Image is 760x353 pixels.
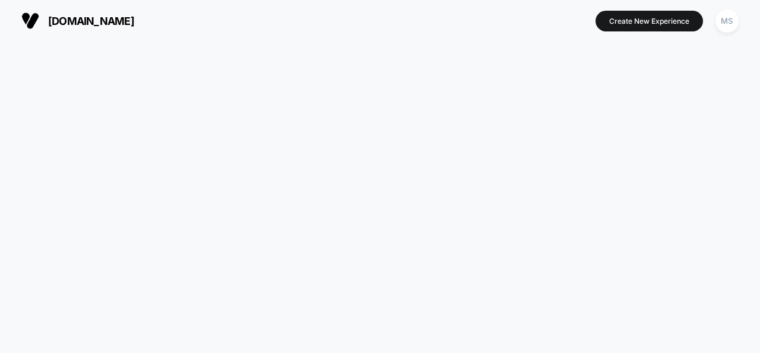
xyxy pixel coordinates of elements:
button: Create New Experience [596,11,703,31]
button: MS [712,9,742,33]
img: Visually logo [21,12,39,30]
div: MS [715,9,739,33]
span: [DOMAIN_NAME] [48,15,134,27]
button: [DOMAIN_NAME] [18,11,138,30]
